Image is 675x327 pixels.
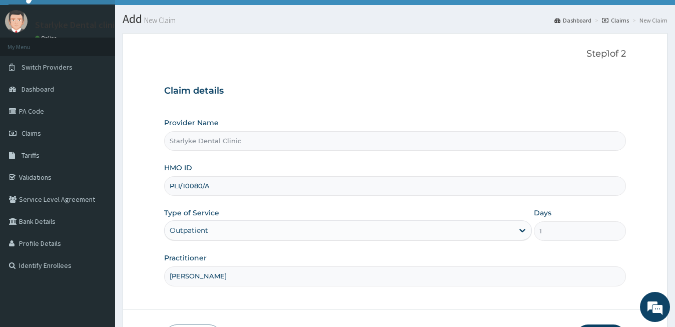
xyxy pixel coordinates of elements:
div: Chat with us now [52,56,168,69]
a: Claims [602,16,629,25]
img: d_794563401_company_1708531726252_794563401 [19,50,41,75]
span: Tariffs [22,151,40,160]
p: Starlyke Dental clinic [35,21,119,30]
span: Dashboard [22,85,54,94]
input: Enter HMO ID [164,176,626,196]
p: Step 1 of 2 [164,49,626,60]
span: Switch Providers [22,63,73,72]
span: Claims [22,129,41,138]
div: Minimize live chat window [164,5,188,29]
label: Days [534,208,551,218]
label: Provider Name [164,118,219,128]
label: Practitioner [164,253,207,263]
a: Dashboard [554,16,591,25]
label: Type of Service [164,208,219,218]
a: Online [35,35,59,42]
span: We're online! [58,99,138,200]
h3: Claim details [164,86,626,97]
input: Enter Name [164,266,626,286]
textarea: Type your message and hit 'Enter' [5,219,191,254]
h1: Add [123,13,667,26]
small: New Claim [142,17,176,24]
img: User Image [5,10,28,33]
label: HMO ID [164,163,192,173]
div: Outpatient [170,225,208,235]
li: New Claim [630,16,667,25]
